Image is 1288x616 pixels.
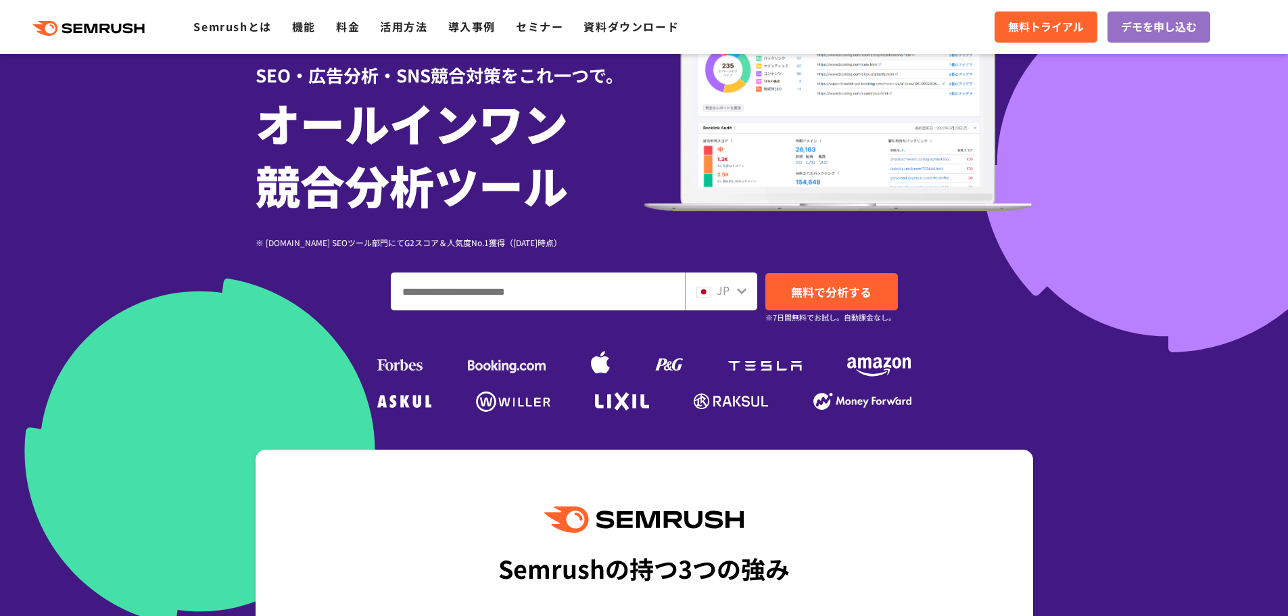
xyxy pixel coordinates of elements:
a: 導入事例 [448,18,496,34]
a: 活用方法 [380,18,427,34]
a: Semrushとは [193,18,271,34]
div: SEO・広告分析・SNS競合対策をこれ一つで。 [256,41,644,88]
input: ドメイン、キーワードまたはURLを入力してください [391,273,684,310]
a: デモを申し込む [1107,11,1210,43]
span: 無料で分析する [791,283,872,300]
a: 資料ダウンロード [583,18,679,34]
a: 無料トライアル [995,11,1097,43]
span: JP [717,282,730,298]
img: Semrush [544,506,743,533]
a: セミナー [516,18,563,34]
a: 料金 [336,18,360,34]
a: 機能 [292,18,316,34]
h1: オールインワン 競合分析ツール [256,91,644,216]
div: ※ [DOMAIN_NAME] SEOツール部門にてG2スコア＆人気度No.1獲得（[DATE]時点） [256,236,644,249]
small: ※7日間無料でお試し。自動課金なし。 [765,311,896,324]
div: Semrushの持つ3つの強み [498,543,790,593]
span: デモを申し込む [1121,18,1197,36]
a: 無料で分析する [765,273,898,310]
span: 無料トライアル [1008,18,1084,36]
